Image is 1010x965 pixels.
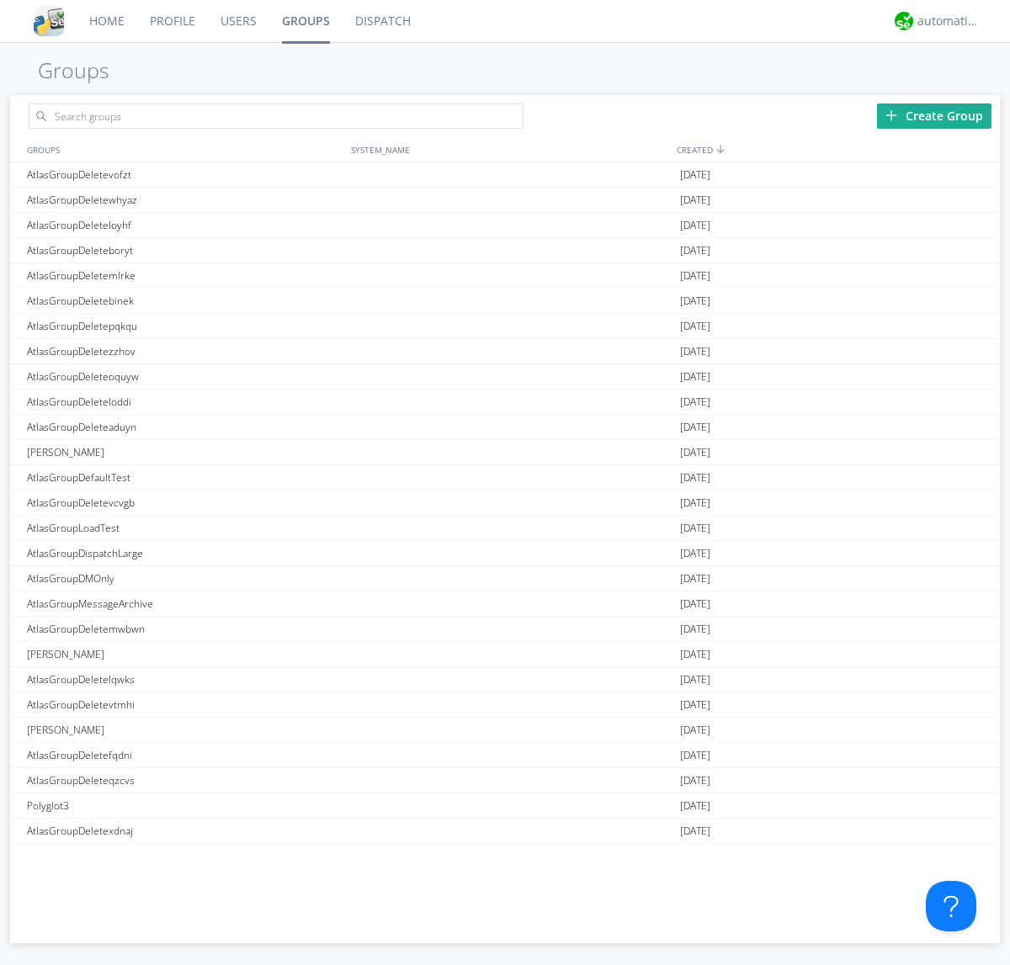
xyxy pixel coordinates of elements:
a: AtlasGroupDeletefqdni[DATE] [10,743,1000,768]
div: [PERSON_NAME] [23,440,347,464]
span: [DATE] [680,819,710,844]
a: AtlasGroupDeletepqkqu[DATE] [10,314,1000,339]
span: [DATE] [680,617,710,642]
div: AtlasGroupDeleteqzcvs [23,768,347,793]
span: [DATE] [680,541,710,566]
div: AtlasGroupDeletelqwks [23,667,347,692]
div: AtlasGroupDeleteboryt [23,238,347,262]
iframe: Toggle Customer Support [926,881,976,931]
img: cddb5a64eb264b2086981ab96f4c1ba7 [34,6,64,36]
a: AtlasGroupDeleteloddi[DATE] [10,390,1000,415]
div: AtlasGroupDeletemlrke [23,263,347,288]
a: AtlasGroupDeletezzhov[DATE] [10,339,1000,364]
div: Create Group [877,103,991,129]
div: CREATED [672,137,1000,162]
span: [DATE] [680,516,710,541]
span: [DATE] [680,263,710,289]
a: AtlasGroupDeleteaduyn[DATE] [10,415,1000,440]
span: [DATE] [680,566,710,591]
a: AtlasGroupLoadTest[DATE] [10,516,1000,541]
div: AtlasGroupDispatchLarge [23,541,347,565]
span: [DATE] [680,188,710,213]
img: plus.svg [885,109,897,121]
div: GROUPS [23,137,343,162]
div: AtlasGroupDefaultTest [23,465,347,490]
a: AtlasGroupDeletevofzt[DATE] [10,162,1000,188]
div: AtlasGroupDeleteaduyn [23,415,347,439]
span: [DATE] [680,314,710,339]
span: [DATE] [680,743,710,768]
span: [DATE] [680,768,710,793]
div: [PERSON_NAME] [23,718,347,742]
a: Polyglot3[DATE] [10,793,1000,819]
a: AtlasGroupDeletegfsto[DATE] [10,844,1000,869]
a: AtlasGroupDeleteloyhf[DATE] [10,213,1000,238]
span: [DATE] [680,844,710,869]
a: AtlasGroupDeleteqzcvs[DATE] [10,768,1000,793]
a: AtlasGroupDMOnly[DATE] [10,566,1000,591]
div: AtlasGroupDeletegfsto [23,844,347,868]
span: [DATE] [680,465,710,490]
div: AtlasGroupDeleteloddi [23,390,347,414]
div: Polyglot3 [23,793,347,818]
div: automation+atlas [917,13,981,29]
div: AtlasGroupDeleteloyhf [23,213,347,237]
span: [DATE] [680,238,710,263]
div: AtlasGroupDeletevcvgb [23,490,347,515]
a: AtlasGroupDeletevcvgb[DATE] [10,490,1000,516]
a: AtlasGroupDispatchLarge[DATE] [10,541,1000,566]
span: [DATE] [680,364,710,390]
div: AtlasGroupDeleteoquyw [23,364,347,389]
span: [DATE] [680,289,710,314]
div: [PERSON_NAME] [23,642,347,666]
a: [PERSON_NAME][DATE] [10,642,1000,667]
span: [DATE] [680,339,710,364]
div: AtlasGroupDeletezzhov [23,339,347,363]
a: AtlasGroupDeletemwbwn[DATE] [10,617,1000,642]
a: AtlasGroupDeletexdnaj[DATE] [10,819,1000,844]
a: AtlasGroupMessageArchive[DATE] [10,591,1000,617]
span: [DATE] [680,390,710,415]
span: [DATE] [680,642,710,667]
span: [DATE] [680,692,710,718]
div: AtlasGroupDeletefqdni [23,743,347,767]
div: AtlasGroupLoadTest [23,516,347,540]
a: AtlasGroupDeletewhyaz[DATE] [10,188,1000,213]
a: AtlasGroupDeletebinek[DATE] [10,289,1000,314]
span: [DATE] [680,213,710,238]
div: AtlasGroupDeletexdnaj [23,819,347,843]
span: [DATE] [680,490,710,516]
a: AtlasGroupDeleteoquyw[DATE] [10,364,1000,390]
a: AtlasGroupDeletelqwks[DATE] [10,667,1000,692]
div: AtlasGroupDeletevtmhi [23,692,347,717]
span: [DATE] [680,718,710,743]
span: [DATE] [680,162,710,188]
span: [DATE] [680,793,710,819]
div: AtlasGroupDeletemwbwn [23,617,347,641]
span: [DATE] [680,440,710,465]
div: AtlasGroupMessageArchive [23,591,347,616]
a: [PERSON_NAME][DATE] [10,440,1000,465]
input: Search groups [29,103,524,129]
div: SYSTEM_NAME [347,137,672,162]
span: [DATE] [680,591,710,617]
a: AtlasGroupDefaultTest[DATE] [10,465,1000,490]
div: AtlasGroupDeletevofzt [23,162,347,187]
a: AtlasGroupDeletemlrke[DATE] [10,263,1000,289]
a: [PERSON_NAME][DATE] [10,718,1000,743]
div: AtlasGroupDeletebinek [23,289,347,313]
span: [DATE] [680,667,710,692]
div: AtlasGroupDMOnly [23,566,347,591]
img: d2d01cd9b4174d08988066c6d424eccd [895,12,913,30]
span: [DATE] [680,415,710,440]
div: AtlasGroupDeletepqkqu [23,314,347,338]
a: AtlasGroupDeleteboryt[DATE] [10,238,1000,263]
div: AtlasGroupDeletewhyaz [23,188,347,212]
a: AtlasGroupDeletevtmhi[DATE] [10,692,1000,718]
